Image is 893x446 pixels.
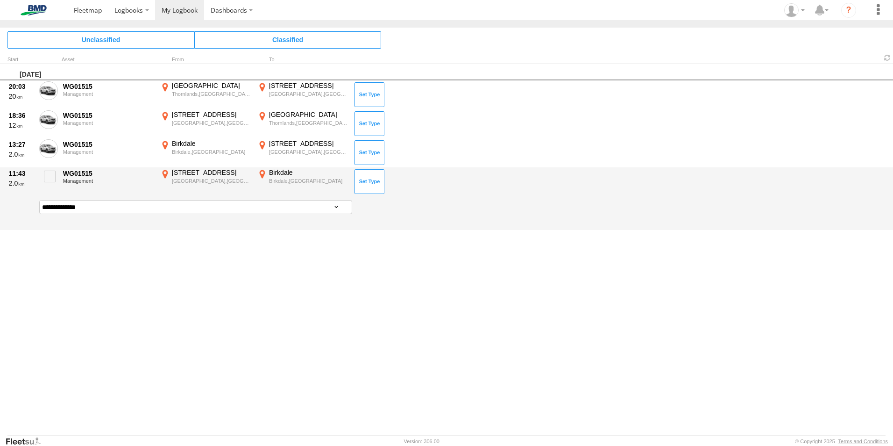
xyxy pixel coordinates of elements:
[159,58,252,62] div: From
[172,81,251,90] div: [GEOGRAPHIC_DATA]
[9,179,34,187] div: 2.0
[9,5,58,15] img: bmd-logo.svg
[9,111,34,120] div: 18:36
[354,82,384,107] button: Click to Set
[256,81,349,108] label: Click to View Event Location
[9,140,34,149] div: 13:27
[795,439,888,444] div: © Copyright 2025 -
[354,111,384,136] button: Click to Set
[256,139,349,166] label: Click to View Event Location
[269,91,348,97] div: [GEOGRAPHIC_DATA],[GEOGRAPHIC_DATA]
[172,120,251,126] div: [GEOGRAPHIC_DATA],[GEOGRAPHIC_DATA]
[269,139,348,148] div: [STREET_ADDRESS]
[62,58,155,62] div: Asset
[269,178,348,184] div: Birkdale,[GEOGRAPHIC_DATA]
[63,82,154,91] div: WG01515
[269,168,348,177] div: Birkdale
[256,168,349,195] label: Click to View Event Location
[354,140,384,165] button: Click to Set
[172,168,251,177] div: [STREET_ADDRESS]
[63,169,154,178] div: WG01515
[9,169,34,178] div: 11:43
[404,439,439,444] div: Version: 306.00
[882,53,893,62] span: Refresh
[194,31,381,48] span: Click to view Classified Trips
[172,139,251,148] div: Birkdale
[63,149,154,155] div: Management
[63,120,154,126] div: Management
[269,110,348,119] div: [GEOGRAPHIC_DATA]
[841,3,856,18] i: ?
[63,140,154,149] div: WG01515
[9,82,34,91] div: 20:03
[9,121,34,129] div: 12
[269,81,348,90] div: [STREET_ADDRESS]
[7,58,35,62] div: Click to Sort
[63,111,154,120] div: WG01515
[269,120,348,126] div: Thornlands,[GEOGRAPHIC_DATA]
[9,92,34,101] div: 20
[838,439,888,444] a: Terms and Conditions
[63,91,154,97] div: Management
[781,3,808,17] div: Chris Brett
[256,58,349,62] div: To
[5,437,48,446] a: Visit our Website
[172,178,251,184] div: [GEOGRAPHIC_DATA],[GEOGRAPHIC_DATA]
[63,178,154,184] div: Management
[354,169,384,194] button: Click to Set
[9,150,34,158] div: 2.0
[269,149,348,155] div: [GEOGRAPHIC_DATA],[GEOGRAPHIC_DATA]
[7,31,194,48] span: Click to view Unclassified Trips
[256,110,349,137] label: Click to View Event Location
[172,110,251,119] div: [STREET_ADDRESS]
[159,168,252,195] label: Click to View Event Location
[159,110,252,137] label: Click to View Event Location
[159,81,252,108] label: Click to View Event Location
[172,91,251,97] div: Thornlands,[GEOGRAPHIC_DATA]
[172,149,251,155] div: Birkdale,[GEOGRAPHIC_DATA]
[159,139,252,166] label: Click to View Event Location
